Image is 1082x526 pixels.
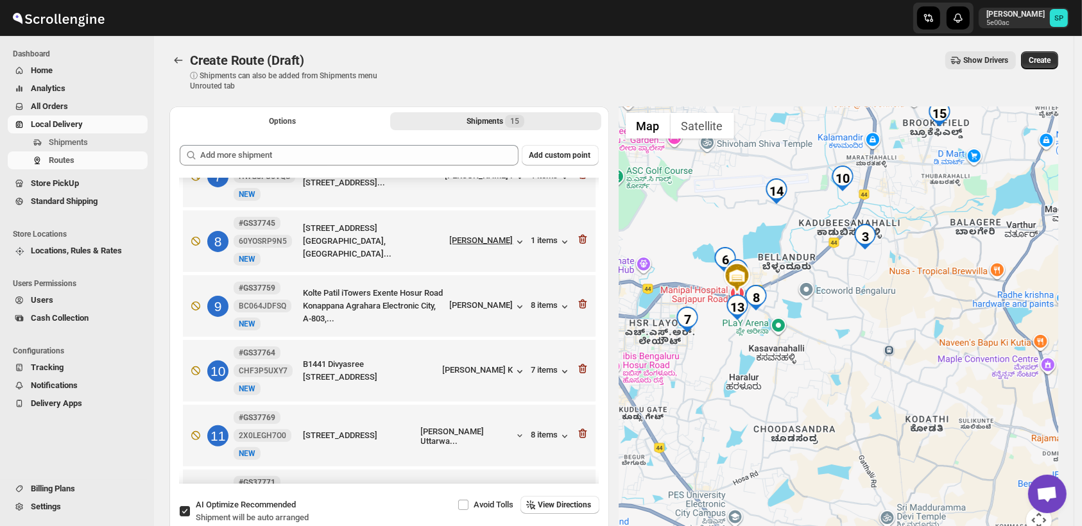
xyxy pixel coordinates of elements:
div: Kolte Patil iTowers Exente Hosur Road Konappana Agrahara Electronic City, A-803,... [303,287,445,325]
button: 8 items [531,300,571,313]
span: CHF3P5UXY7 [239,366,288,376]
span: Avoid Tolls [474,500,514,509]
span: Users [31,295,53,305]
button: Selected Shipments [390,112,601,130]
span: Store Locations [13,229,148,239]
button: Delivery Apps [8,394,148,412]
span: Tracking [31,362,64,372]
button: [PERSON_NAME] [450,300,526,313]
span: 60YOSRP9N5 [239,236,287,246]
button: [PERSON_NAME] K [443,365,526,378]
p: 5e00ac [986,19,1045,27]
div: 2 [725,259,750,285]
button: Cash Collection [8,309,148,327]
div: 10 [830,165,855,191]
span: BC064JDFSQ [239,301,286,311]
button: Home [8,62,148,80]
span: Cash Collection [31,313,89,323]
img: ScrollEngine [10,2,107,34]
b: #GS37745 [239,219,275,228]
span: Options [269,116,296,126]
p: ⓘ Shipments can also be added from Shipments menu Unrouted tab [190,71,392,91]
span: Users Permissions [13,278,148,289]
button: Settings [8,498,148,516]
span: Create [1029,55,1051,65]
div: 3 [852,224,878,250]
button: Add custom point [522,145,599,165]
span: Shipment will be auto arranged [196,513,309,522]
button: Create [1021,51,1058,69]
div: 8 [207,231,228,252]
button: Routes [169,51,187,69]
div: 14 [764,178,789,204]
span: Configurations [13,346,148,356]
div: 13 [725,294,750,320]
button: Analytics [8,80,148,98]
button: Routes [8,151,148,169]
span: Delivery Apps [31,398,82,408]
span: Shipments [49,137,88,147]
button: Billing Plans [8,480,148,498]
b: #GS37769 [239,413,275,422]
span: Show Drivers [963,55,1008,65]
button: 8 items [531,430,571,443]
span: Store PickUp [31,178,79,188]
div: 11 [207,425,228,446]
span: NEW [239,384,255,393]
button: Locations, Rules & Rates [8,242,148,260]
span: Home [31,65,53,75]
span: Create Route (Draft) [190,53,304,68]
span: Dashboard [13,49,148,59]
button: [PERSON_NAME] Uttarwa... [421,427,526,446]
span: View Directions [538,500,592,510]
b: #GS37764 [239,348,275,357]
span: Add custom point [529,150,591,160]
div: B1441 Divyasree [STREET_ADDRESS] [303,358,438,384]
p: [PERSON_NAME] [986,9,1045,19]
div: 7 [674,307,700,332]
span: Billing Plans [31,484,75,493]
span: All Orders [31,101,68,111]
button: [PERSON_NAME] [450,235,526,248]
div: Open chat [1028,475,1067,513]
span: Sulakshana Pundle [1050,9,1068,27]
button: Tracking [8,359,148,377]
button: All Route Options [177,112,388,130]
button: 7 items [531,365,571,378]
b: #GS37771 [239,478,275,487]
div: 9 [207,296,228,317]
button: Users [8,291,148,309]
span: Local Delivery [31,119,83,129]
div: Shipments [467,115,524,128]
div: 6 [712,247,738,273]
div: 15 [927,101,952,126]
div: [STREET_ADDRESS] [GEOGRAPHIC_DATA], [GEOGRAPHIC_DATA]... [303,222,445,260]
span: NEW [239,190,255,199]
button: Show satellite imagery [671,113,734,139]
b: #GS37759 [239,284,275,293]
div: 8 [743,285,769,310]
button: Shipments [8,133,148,151]
span: Settings [31,502,61,511]
span: NEW [239,319,255,328]
div: Selected Shipments [169,135,609,489]
input: Add more shipment [200,145,519,165]
button: Show Drivers [945,51,1016,69]
button: Notifications [8,377,148,394]
text: SP [1054,14,1063,22]
span: NEW [239,255,255,264]
span: Recommended [241,500,296,509]
button: All Orders [8,98,148,115]
span: Notifications [31,380,78,390]
div: 10 [207,361,228,382]
button: View Directions [520,496,599,514]
button: 1 items [531,235,571,248]
span: AI Optimize [196,500,296,509]
div: [STREET_ADDRESS] [303,429,416,442]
